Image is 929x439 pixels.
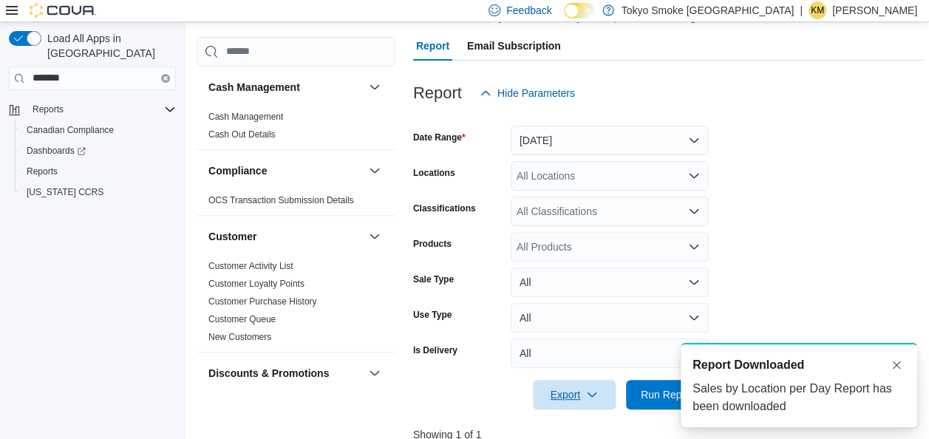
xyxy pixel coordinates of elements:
div: Customer [197,257,395,352]
label: Classifications [413,203,476,214]
label: Date Range [413,132,466,143]
button: All [511,268,709,297]
span: Feedback [506,3,551,18]
div: Cash Management [197,108,395,149]
button: [US_STATE] CCRS [15,182,182,203]
button: Discounts & Promotions [366,364,384,382]
span: Washington CCRS [21,183,176,201]
a: New Customers [208,332,271,342]
button: [DATE] [511,126,709,155]
a: Cash Management [208,112,283,122]
button: Cash Management [208,80,363,95]
nav: Complex example [9,93,176,241]
button: Reports [15,161,182,182]
span: Hide Parameters [497,86,575,101]
a: Dashboards [21,142,92,160]
h3: Report [413,84,462,102]
span: Reports [27,101,176,118]
button: Customer [208,229,363,244]
button: Dismiss toast [888,356,905,374]
button: Reports [27,101,69,118]
button: Canadian Compliance [15,120,182,140]
button: All [511,338,709,368]
a: Customer Activity List [208,261,293,271]
span: Canadian Compliance [21,121,176,139]
label: Sale Type [413,273,454,285]
label: Locations [413,167,455,179]
button: Open list of options [688,241,700,253]
button: Open list of options [688,170,700,182]
a: Customer Queue [208,314,276,324]
span: Canadian Compliance [27,124,114,136]
span: KM [811,1,824,19]
span: Load All Apps in [GEOGRAPHIC_DATA] [41,31,176,61]
span: Customer Loyalty Points [208,278,304,290]
span: Export [542,380,607,409]
div: Krista Maitland [809,1,826,19]
p: Tokyo Smoke [GEOGRAPHIC_DATA] [622,1,794,19]
span: Report [416,31,449,61]
label: Use Type [413,309,452,321]
h3: Customer [208,229,256,244]
button: Clear input [161,74,170,83]
a: Canadian Compliance [21,121,120,139]
a: Cash Out Details [208,129,276,140]
a: Customer Loyalty Points [208,279,304,289]
span: Customer Queue [208,313,276,325]
div: Notification [693,356,905,374]
span: Reports [21,163,176,180]
div: Sales by Location per Day Report has been downloaded [693,380,905,415]
span: Dashboards [21,142,176,160]
a: Customer Purchase History [208,296,317,307]
h3: Cash Management [208,80,300,95]
span: Reports [27,166,58,177]
p: | [800,1,803,19]
button: Open list of options [688,205,700,217]
a: OCS Transaction Submission Details [208,195,354,205]
button: Compliance [208,163,363,178]
input: Dark Mode [564,3,595,18]
button: All [511,303,709,333]
h3: Compliance [208,163,267,178]
span: Cash Management [208,111,283,123]
span: Customer Purchase History [208,296,317,307]
p: [PERSON_NAME] [832,1,917,19]
span: New Customers [208,331,271,343]
label: Products [413,238,452,250]
button: Reports [3,99,182,120]
button: Compliance [366,162,384,180]
span: Email Subscription [467,31,561,61]
img: Cova [30,3,96,18]
a: Reports [21,163,64,180]
span: Report Downloaded [693,356,804,374]
button: Customer [366,228,384,245]
label: Is Delivery [413,344,457,356]
button: Run Report [626,380,709,409]
a: [US_STATE] CCRS [21,183,109,201]
span: [US_STATE] CCRS [27,186,103,198]
button: Cash Management [366,78,384,96]
button: Export [533,380,616,409]
h3: Discounts & Promotions [208,366,329,381]
span: Dashboards [27,145,86,157]
button: Discounts & Promotions [208,366,363,381]
a: Dashboards [15,140,182,161]
span: OCS Transaction Submission Details [208,194,354,206]
div: Compliance [197,191,395,215]
span: Customer Activity List [208,260,293,272]
span: Reports [33,103,64,115]
button: Hide Parameters [474,78,581,108]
